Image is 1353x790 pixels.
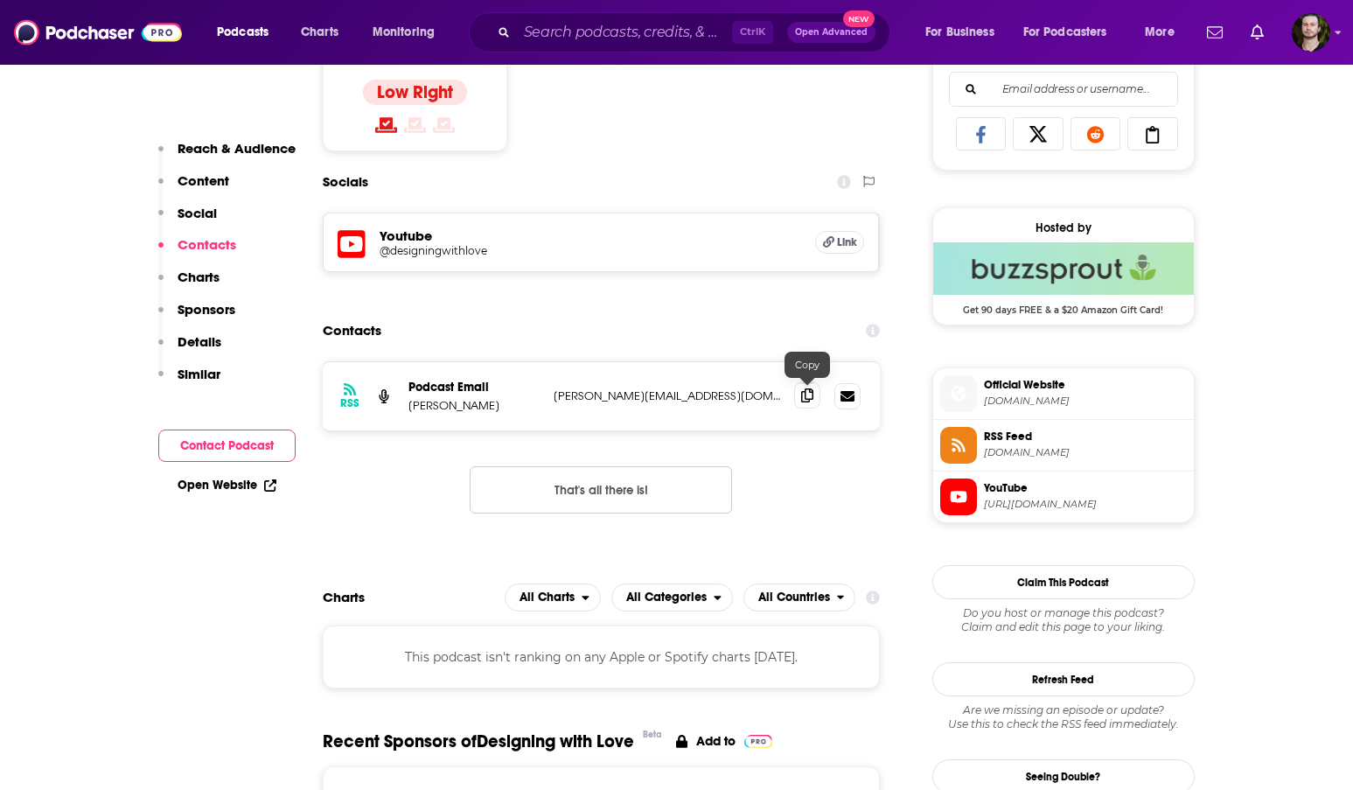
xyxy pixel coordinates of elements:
[1013,117,1064,150] a: Share on X/Twitter
[913,18,1016,46] button: open menu
[205,18,291,46] button: open menu
[932,606,1195,620] span: Do you host or manage this podcast?
[323,589,365,605] h2: Charts
[517,18,732,46] input: Search podcasts, credits, & more...
[964,73,1163,106] input: Email address or username...
[984,480,1187,496] span: YouTube
[925,20,994,45] span: For Business
[732,21,773,44] span: Ctrl K
[795,28,868,37] span: Open Advanced
[158,205,217,237] button: Social
[158,236,236,269] button: Contacts
[1292,13,1330,52] span: Logged in as OutlierAudio
[14,16,182,49] img: Podchaser - Follow, Share and Rate Podcasts
[611,584,733,612] h2: Categories
[178,333,221,350] p: Details
[1023,20,1107,45] span: For Podcasters
[1127,117,1178,150] a: Copy Link
[744,735,773,748] img: Pro Logo
[837,235,857,249] span: Link
[1244,17,1271,47] a: Show notifications dropdown
[323,165,368,199] h2: Socials
[933,242,1194,295] img: Buzzsprout Deal: Get 90 days FREE & a $20 Amazon Gift Card!
[1292,13,1330,52] button: Show profile menu
[178,172,229,189] p: Content
[743,584,856,612] button: open menu
[626,591,707,604] span: All Categories
[301,20,338,45] span: Charts
[178,301,235,318] p: Sponsors
[340,396,359,410] h3: RSS
[158,140,296,172] button: Reach & Audience
[1012,18,1133,46] button: open menu
[932,662,1195,696] button: Refresh Feed
[373,20,435,45] span: Monitoring
[323,731,634,752] span: Recent Sponsors of Designing with Love
[485,12,907,52] div: Search podcasts, credits, & more...
[1292,13,1330,52] img: User Profile
[505,584,601,612] button: open menu
[217,20,269,45] span: Podcasts
[323,314,381,347] h2: Contacts
[815,231,864,254] a: Link
[178,236,236,253] p: Contacts
[1071,117,1121,150] a: Share on Reddit
[408,380,540,395] p: Podcast Email
[984,377,1187,393] span: Official Website
[984,498,1187,511] span: https://www.youtube.com/@designingwithlove
[643,729,662,740] div: Beta
[380,244,802,257] a: @designingwithlove
[956,117,1007,150] a: Share on Facebook
[520,591,575,604] span: All Charts
[178,366,220,382] p: Similar
[1133,18,1196,46] button: open menu
[158,301,235,333] button: Sponsors
[1145,20,1175,45] span: More
[158,430,296,462] button: Contact Podcast
[984,446,1187,459] span: feeds.buzzsprout.com
[933,220,1194,235] div: Hosted by
[408,398,540,413] p: [PERSON_NAME]
[785,352,830,378] div: Copy
[933,295,1194,316] span: Get 90 days FREE & a $20 Amazon Gift Card!
[940,427,1187,464] a: RSS Feed[DOMAIN_NAME]
[178,478,276,493] a: Open Website
[932,565,1195,599] button: Claim This Podcast
[178,140,296,157] p: Reach & Audience
[940,479,1187,515] a: YouTube[URL][DOMAIN_NAME]
[470,466,732,514] button: Nothing here.
[360,18,457,46] button: open menu
[554,388,781,403] p: [PERSON_NAME][EMAIL_ADDRESS][DOMAIN_NAME]
[787,22,875,43] button: Open AdvancedNew
[158,333,221,366] button: Details
[933,242,1194,314] a: Buzzsprout Deal: Get 90 days FREE & a $20 Amazon Gift Card!
[380,227,802,244] h5: Youtube
[696,733,736,749] p: Add to
[611,584,733,612] button: open menu
[758,591,830,604] span: All Countries
[949,72,1178,107] div: Search followers
[984,395,1187,408] span: designingwithlove.buzzsprout.com
[940,375,1187,412] a: Official Website[DOMAIN_NAME]
[158,172,229,205] button: Content
[158,366,220,398] button: Similar
[843,10,875,27] span: New
[505,584,601,612] h2: Platforms
[932,606,1195,634] div: Claim and edit this page to your liking.
[158,269,220,301] button: Charts
[289,18,349,46] a: Charts
[323,626,881,689] div: This podcast isn't ranking on any Apple or Spotify charts [DATE].
[743,584,856,612] h2: Countries
[676,731,773,752] a: Add to
[380,244,659,257] h5: @designingwithlove
[178,205,217,221] p: Social
[984,429,1187,444] span: RSS Feed
[932,703,1195,731] div: Are we missing an episode or update? Use this to check the RSS feed immediately.
[1200,17,1230,47] a: Show notifications dropdown
[377,81,453,103] h4: Low Right
[178,269,220,285] p: Charts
